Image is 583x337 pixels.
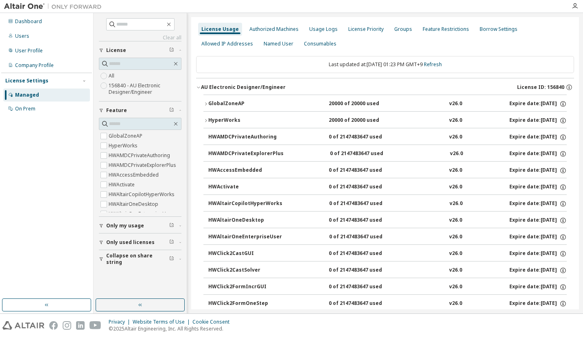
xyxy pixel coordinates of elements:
[201,41,253,47] div: Allowed IP Addresses
[201,84,286,91] div: AU Electronic Designer/Engineer
[449,184,462,191] div: v26.0
[109,81,181,97] label: 156840 - AU Electronic Designer/Engineer
[423,26,469,32] div: Feature Restrictions
[109,151,172,160] label: HWAMDCPrivateAuthoring
[449,100,462,108] div: v26.0
[480,26,517,32] div: Borrow Settings
[109,71,116,81] label: All
[208,167,282,174] div: HWAccessEmbedded
[449,283,462,291] div: v26.0
[329,167,402,174] div: 0 of 2147483647 used
[208,261,567,279] button: HWClick2CastSolver0 of 2147483647 usedv26.0Expire date:[DATE]
[329,134,402,141] div: 0 of 2147483647 used
[106,107,127,114] span: Feature
[264,41,293,47] div: Named User
[424,61,442,68] a: Refresh
[329,200,402,207] div: 0 of 2147483647 used
[208,217,282,224] div: HWAltairOneDesktop
[99,41,181,59] button: License
[449,134,462,141] div: v26.0
[106,239,155,246] span: Only used licenses
[449,217,462,224] div: v26.0
[109,190,176,199] label: HWAltairCopilotHyperWorks
[109,160,178,170] label: HWAMDCPrivateExplorerPlus
[394,26,412,32] div: Groups
[208,184,282,191] div: HWActivate
[348,26,384,32] div: License Priority
[109,199,160,209] label: HWAltairOneDesktop
[15,62,54,69] div: Company Profile
[509,250,567,257] div: Expire date: [DATE]
[49,321,58,330] img: facebook.svg
[208,134,282,141] div: HWAMDCPrivateAuthoring
[509,200,567,207] div: Expire date: [DATE]
[329,250,402,257] div: 0 of 2147483647 used
[63,321,71,330] img: instagram.svg
[208,128,567,146] button: HWAMDCPrivateAuthoring0 of 2147483647 usedv26.0Expire date:[DATE]
[203,112,567,130] button: HyperWorks20000 of 20000 usedv26.0Expire date:[DATE]
[329,283,402,291] div: 0 of 2147483647 used
[449,167,462,174] div: v26.0
[509,283,567,291] div: Expire date: [DATE]
[208,295,567,313] button: HWClick2FormOneStep0 of 2147483647 usedv26.0Expire date:[DATE]
[203,95,567,113] button: GlobalZoneAP20000 of 20000 usedv26.0Expire date:[DATE]
[196,78,574,96] button: AU Electronic Designer/EngineerLicense ID: 156840
[509,184,567,191] div: Expire date: [DATE]
[109,170,160,180] label: HWAccessEmbedded
[99,217,181,235] button: Only my usage
[517,84,564,91] span: License ID: 156840
[249,26,299,32] div: Authorized Machines
[99,35,181,41] a: Clear all
[15,18,42,25] div: Dashboard
[169,239,174,246] span: Clear filter
[304,41,336,47] div: Consumables
[208,250,282,257] div: HWClick2CastGUI
[509,233,567,241] div: Expire date: [DATE]
[449,300,462,307] div: v26.0
[169,47,174,54] span: Clear filter
[329,117,402,124] div: 20000 of 20000 used
[99,102,181,119] button: Feature
[309,26,338,32] div: Usage Logs
[509,117,567,124] div: Expire date: [DATE]
[76,321,85,330] img: linkedin.svg
[15,48,43,54] div: User Profile
[208,228,567,246] button: HWAltairOneEnterpriseUser0 of 2147483647 usedv26.0Expire date:[DATE]
[208,245,567,263] button: HWClick2CastGUI0 of 2147483647 usedv26.0Expire date:[DATE]
[208,145,567,163] button: HWAMDCPrivateExplorerPlus0 of 2147483647 usedv26.0Expire date:[DATE]
[2,321,44,330] img: altair_logo.svg
[449,233,462,241] div: v26.0
[208,267,282,274] div: HWClick2CastSolver
[450,150,463,158] div: v26.0
[4,2,106,11] img: Altair One
[509,134,567,141] div: Expire date: [DATE]
[509,100,567,108] div: Expire date: [DATE]
[449,117,462,124] div: v26.0
[169,107,174,114] span: Clear filter
[15,92,39,98] div: Managed
[208,278,567,296] button: HWClick2FormIncrGUI0 of 2147483647 usedv26.0Expire date:[DATE]
[329,184,402,191] div: 0 of 2147483647 used
[15,106,35,112] div: On Prem
[109,180,136,190] label: HWActivate
[196,56,574,73] div: Last updated at: [DATE] 01:23 PM GMT+9
[329,267,402,274] div: 0 of 2147483647 used
[509,150,567,158] div: Expire date: [DATE]
[208,300,282,307] div: HWClick2FormOneStep
[509,300,567,307] div: Expire date: [DATE]
[201,26,239,32] div: License Usage
[208,117,282,124] div: HyperWorks
[208,200,282,207] div: HWAltairCopilotHyperWorks
[106,47,126,54] span: License
[106,253,169,266] span: Collapse on share string
[450,200,463,207] div: v26.0
[509,217,567,224] div: Expire date: [DATE]
[15,33,29,39] div: Users
[106,223,144,229] span: Only my usage
[449,250,462,257] div: v26.0
[109,209,175,219] label: HWAltairOneEnterpriseUser
[509,267,567,274] div: Expire date: [DATE]
[208,150,284,158] div: HWAMDCPrivateExplorerPlus
[5,78,48,84] div: License Settings
[109,141,139,151] label: HyperWorks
